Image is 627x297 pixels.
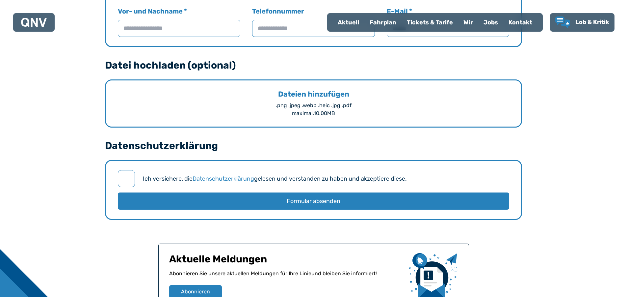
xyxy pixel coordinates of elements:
a: Wir [458,14,478,31]
a: Lob & Kritik [555,16,609,28]
label: Telefonnummer [252,7,375,37]
div: .png .jpeg .webp .heic .jpg .pdf maximal. 10.00 MB [118,102,509,117]
a: Tickets & Tarife [402,14,458,31]
a: Kontakt [503,14,537,31]
label: Vor- und Nachname * [118,7,240,37]
span: Abonnieren [181,288,210,296]
h1: Aktuelle Meldungen [169,253,404,270]
label: Ich versichere, die gelesen und verstanden zu haben und akzeptiere diese. [143,174,407,183]
input: Vor- und Nachname * [118,20,240,37]
a: QNV Logo [21,16,47,29]
div: Dateien hinzufügen [118,90,509,99]
a: Datenschutzerklärung [193,175,254,182]
input: Telefonnummer [252,20,375,37]
button: Formular absenden [118,193,509,210]
a: Fahrplan [364,14,402,31]
legend: Datei hochladen (optional) [105,60,236,70]
p: Abonnieren Sie unsere aktuellen Meldungen für Ihre Linie und bleiben Sie informiert! [169,270,404,285]
legend: Datenschutzerklärung [105,141,218,151]
span: Lob & Kritik [575,18,609,26]
a: Aktuell [332,14,364,31]
img: QNV Logo [21,18,47,27]
label: E-Mail * [387,7,509,37]
a: Jobs [478,14,503,31]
